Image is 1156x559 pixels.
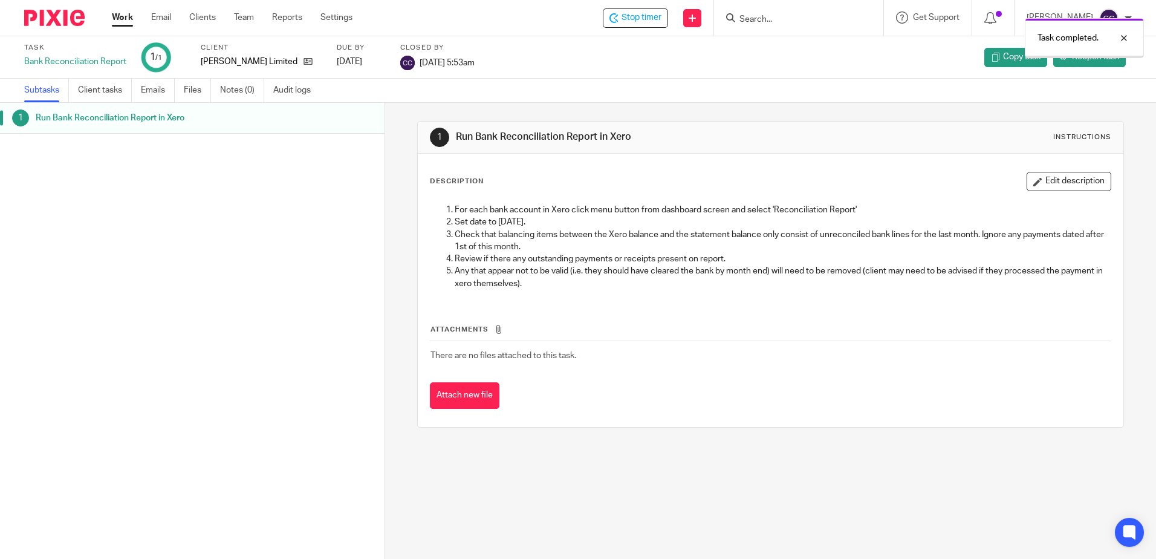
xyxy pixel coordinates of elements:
[320,11,352,24] a: Settings
[150,50,162,64] div: 1
[337,43,385,53] label: Due by
[400,56,415,70] img: svg%3E
[430,128,449,147] div: 1
[400,43,475,53] label: Closed by
[141,79,175,102] a: Emails
[273,79,320,102] a: Audit logs
[272,11,302,24] a: Reports
[456,131,796,143] h1: Run Bank Reconciliation Report in Xero
[1027,172,1111,191] button: Edit description
[24,79,69,102] a: Subtasks
[455,216,1110,228] p: Set date to [DATE].
[337,56,385,68] div: [DATE]
[184,79,211,102] a: Files
[234,11,254,24] a: Team
[24,56,126,68] div: Bank Reconciliation Report
[455,204,1110,216] p: For each bank account in Xero click menu button from dashboard screen and select 'Reconciliation ...
[155,54,162,61] small: /1
[420,58,475,67] span: [DATE] 5:53am
[603,8,668,28] div: Jo Alexander Limited - Bank Reconciliation Report
[430,351,576,360] span: There are no files attached to this task.
[430,326,489,333] span: Attachments
[112,11,133,24] a: Work
[24,10,85,26] img: Pixie
[12,110,29,126] div: 1
[455,229,1110,253] p: Check that balancing items between the Xero balance and the statement balance only consist of unr...
[151,11,171,24] a: Email
[430,177,484,186] p: Description
[430,382,499,410] button: Attach new file
[220,79,264,102] a: Notes (0)
[189,11,216,24] a: Clients
[1053,132,1111,142] div: Instructions
[201,43,322,53] label: Client
[78,79,132,102] a: Client tasks
[24,43,126,53] label: Task
[201,56,297,68] p: [PERSON_NAME] Limited
[36,109,261,127] h1: Run Bank Reconciliation Report in Xero
[455,253,1110,265] p: Review if there any outstanding payments or receipts present on report.
[1099,8,1119,28] img: svg%3E
[1037,32,1099,44] p: Task completed.
[455,265,1110,290] p: Any that appear not to be valid (i.e. they should have cleared the bank by month end) will need t...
